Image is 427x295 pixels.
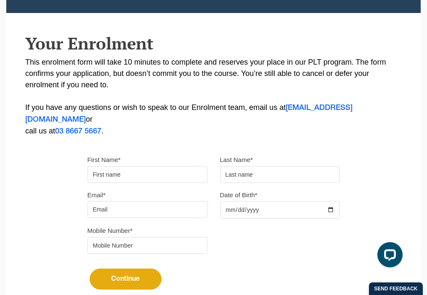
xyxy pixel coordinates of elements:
[371,239,406,274] iframe: LiveChat chat widget
[90,269,162,290] button: Continue
[88,166,207,183] input: First name
[88,201,207,218] input: Email
[88,156,121,164] label: First Name*
[88,237,207,254] input: Mobile Number
[55,128,101,135] a: 03 8667 5667
[88,227,133,235] label: Mobile Number*
[220,191,257,199] label: Date of Birth*
[220,156,253,164] label: Last Name*
[25,57,402,137] p: This enrolment form will take 10 minutes to complete and reserves your place in our PLT program. ...
[88,191,106,199] label: Email*
[220,166,340,183] input: Last name
[25,34,402,52] h2: Your Enrolment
